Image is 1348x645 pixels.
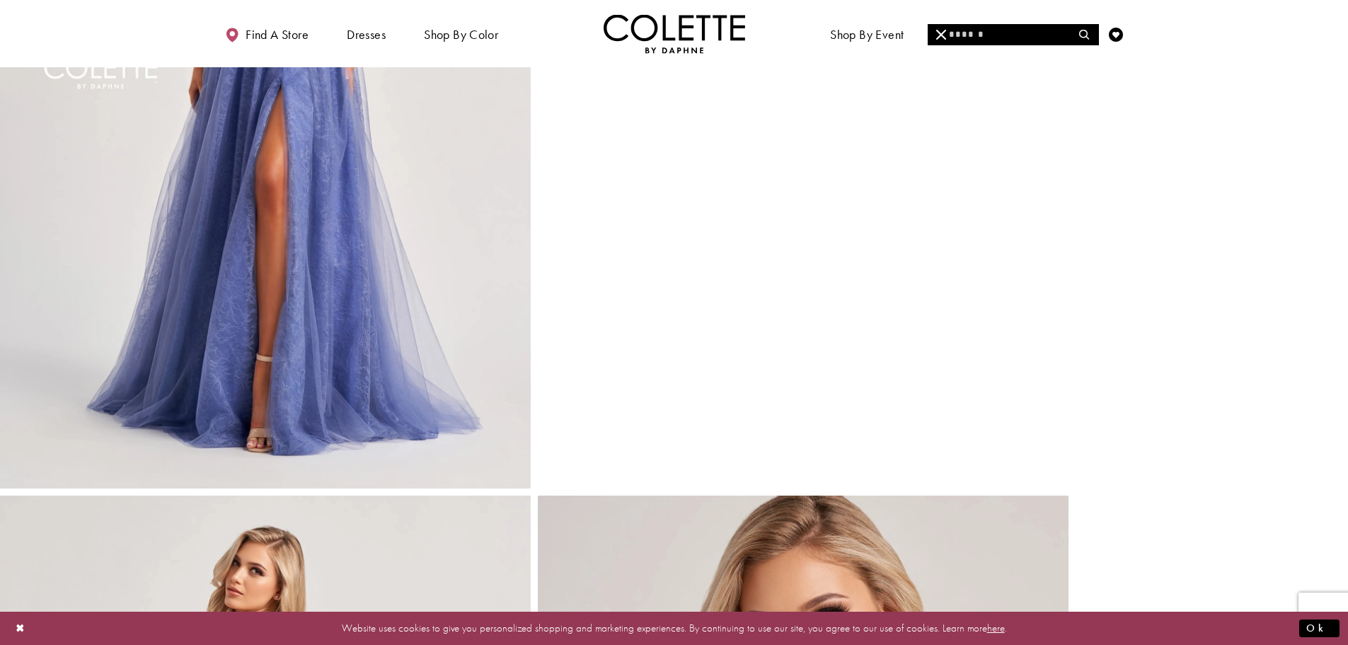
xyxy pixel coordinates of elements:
span: Shop by color [424,28,498,42]
button: Submit Dialog [1299,620,1340,637]
a: Find a store [221,14,312,53]
span: Shop by color [420,14,502,53]
a: Visit Home Page [604,14,745,53]
span: Shop By Event [826,14,907,53]
img: Colette by Daphne [604,14,745,53]
a: Toggle search [1074,14,1095,53]
a: Meet the designer [939,14,1044,53]
button: Close Search [928,24,955,45]
span: Dresses [347,28,386,42]
button: Submit Search [1071,24,1098,45]
a: here [987,621,1005,635]
input: Search [928,24,1098,45]
span: Dresses [343,14,389,53]
button: Close Dialog [8,616,33,641]
span: Find a store [246,28,309,42]
p: Website uses cookies to give you personalized shopping and marketing experiences. By continuing t... [102,619,1246,638]
div: Search form [928,24,1099,45]
span: Shop By Event [830,28,904,42]
a: Check Wishlist [1105,14,1127,53]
